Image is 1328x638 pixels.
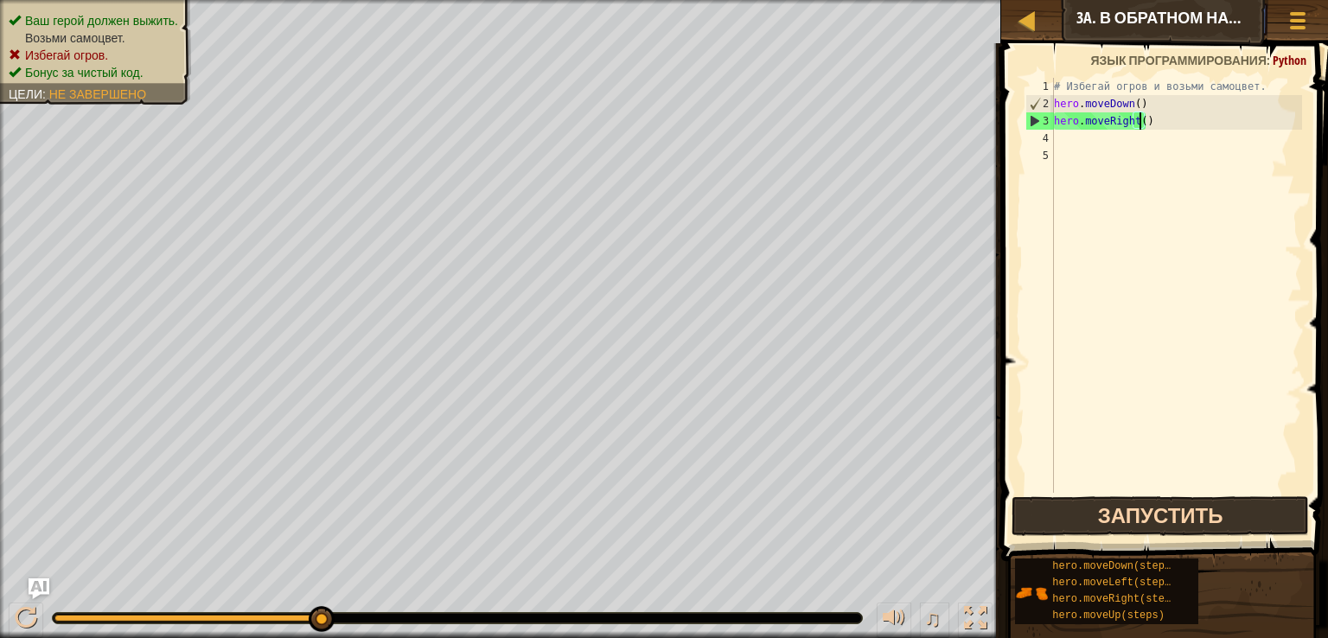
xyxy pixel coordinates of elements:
[25,31,125,45] span: Возьми самоцвет.
[1025,147,1054,164] div: 5
[1052,593,1183,605] span: hero.moveRight(steps)
[9,29,178,47] li: Возьми самоцвет.
[1159,10,1188,26] span: Ask AI
[958,603,993,638] button: Переключить полноэкранный режим
[1273,52,1306,68] span: Python
[1025,130,1054,147] div: 4
[25,66,144,80] span: Бонус за чистый код.
[923,605,941,631] span: ♫
[1015,577,1048,609] img: portrait.png
[9,47,178,64] li: Избегай огров.
[1267,52,1273,68] span: :
[25,14,178,28] span: Ваш герой должен выжить.
[1052,560,1177,572] span: hero.moveDown(steps)
[920,603,949,638] button: ♫
[9,64,178,81] li: Бонус за чистый код.
[9,12,178,29] li: Ваш герой должен выжить.
[9,603,43,638] button: Ctrl + P: Play
[1026,95,1054,112] div: 2
[29,578,49,599] button: Ask AI
[1052,609,1165,622] span: hero.moveUp(steps)
[877,603,911,638] button: Регулировать громкость
[1090,52,1267,68] span: Язык программирования
[9,87,42,101] span: Цели
[1205,10,1259,26] span: Советы
[1150,3,1197,35] button: Ask AI
[49,87,146,101] span: Не завершено
[25,48,108,62] span: Избегай огров.
[1026,112,1054,130] div: 3
[1025,78,1054,95] div: 1
[42,87,49,101] span: :
[1276,3,1319,44] button: Показать меню игры
[1052,577,1177,589] span: hero.moveLeft(steps)
[1012,496,1309,536] button: Запустить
